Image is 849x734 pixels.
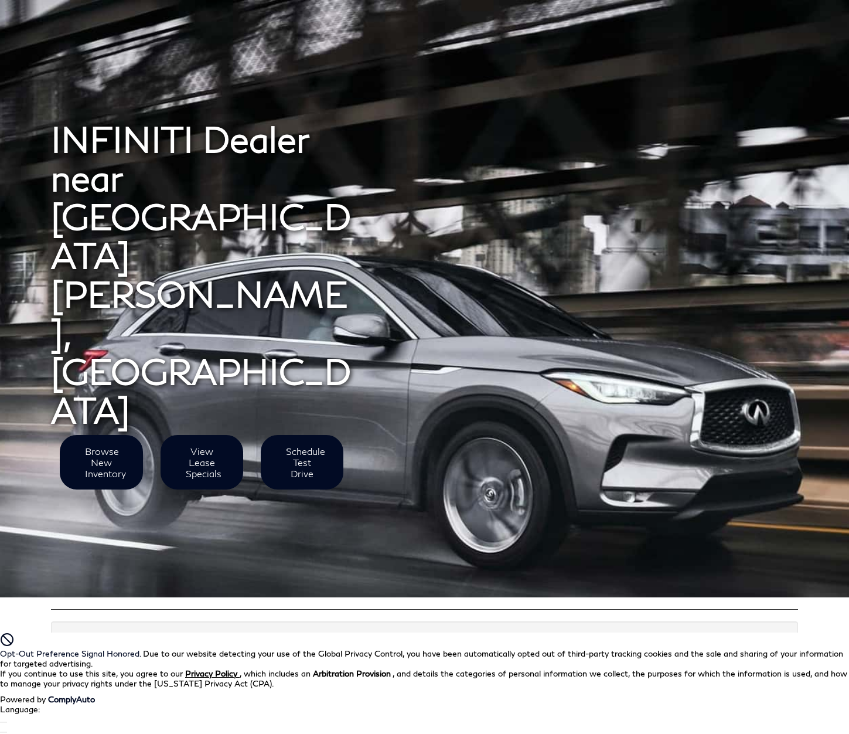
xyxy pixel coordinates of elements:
[48,694,95,704] a: ComplyAuto
[185,668,240,678] a: Privacy Policy
[261,435,343,490] a: Schedule Test Drive
[313,668,391,678] strong: Arbitration Provision
[185,668,237,678] u: Privacy Policy
[51,118,351,431] span: INFINITI Dealer near [GEOGRAPHIC_DATA][PERSON_NAME], [GEOGRAPHIC_DATA]
[60,435,142,490] a: Browse New Inventory
[161,435,243,490] a: View Lease Specials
